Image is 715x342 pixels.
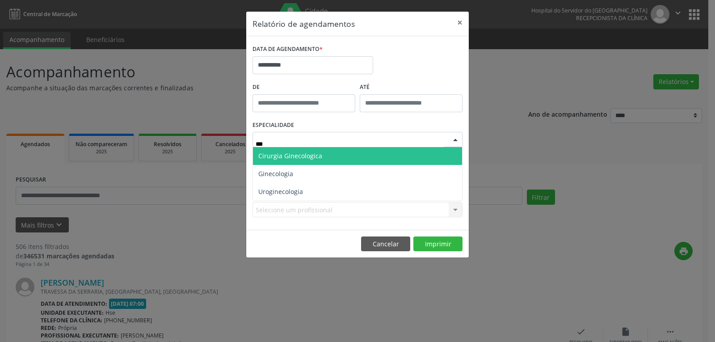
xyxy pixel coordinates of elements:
span: Cirurgia Ginecologica [258,152,322,160]
label: ESPECIALIDADE [252,118,294,132]
span: Uroginecologia [258,187,303,196]
button: Close [451,12,469,34]
span: Ginecologia [258,169,293,178]
label: ATÉ [360,80,463,94]
button: Imprimir [413,236,463,252]
label: De [252,80,355,94]
label: DATA DE AGENDAMENTO [252,42,323,56]
h5: Relatório de agendamentos [252,18,355,30]
button: Cancelar [361,236,410,252]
